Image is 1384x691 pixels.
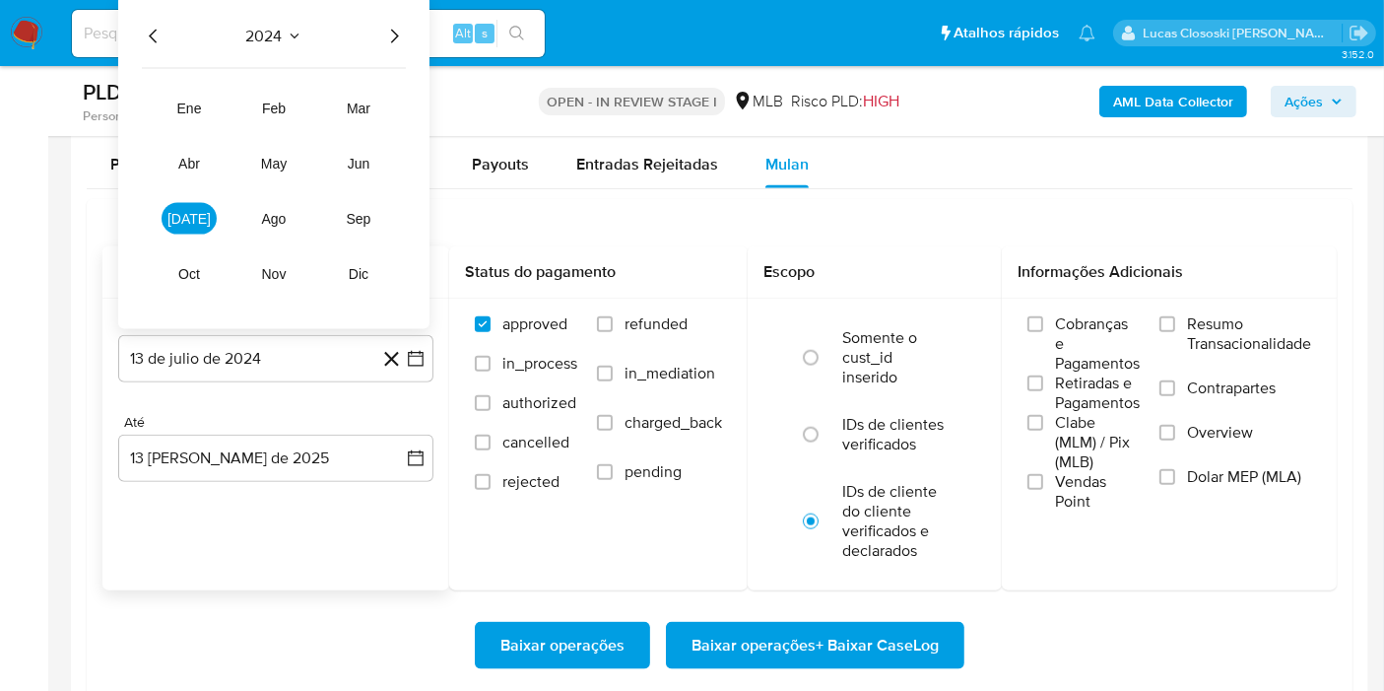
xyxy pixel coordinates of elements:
span: Atalhos rápidos [954,23,1059,43]
button: search-icon [496,20,537,47]
button: Ações [1271,86,1356,117]
span: 3.152.0 [1342,46,1374,62]
span: Alt [455,24,471,42]
span: Risco PLD: [791,91,899,112]
button: AML Data Collector [1099,86,1247,117]
b: AML Data Collector [1113,86,1233,117]
span: Ações [1285,86,1323,117]
p: lucas.clososki@mercadolivre.com [1144,24,1343,42]
input: Pesquise usuários ou casos... [72,21,545,46]
a: Notificações [1079,25,1095,41]
span: HIGH [863,90,899,112]
div: MLB [733,91,783,112]
span: s [482,24,488,42]
a: Sair [1349,23,1369,43]
b: PLD [83,76,122,107]
b: Person ID [83,107,137,125]
p: OPEN - IN REVIEW STAGE I [539,88,725,115]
